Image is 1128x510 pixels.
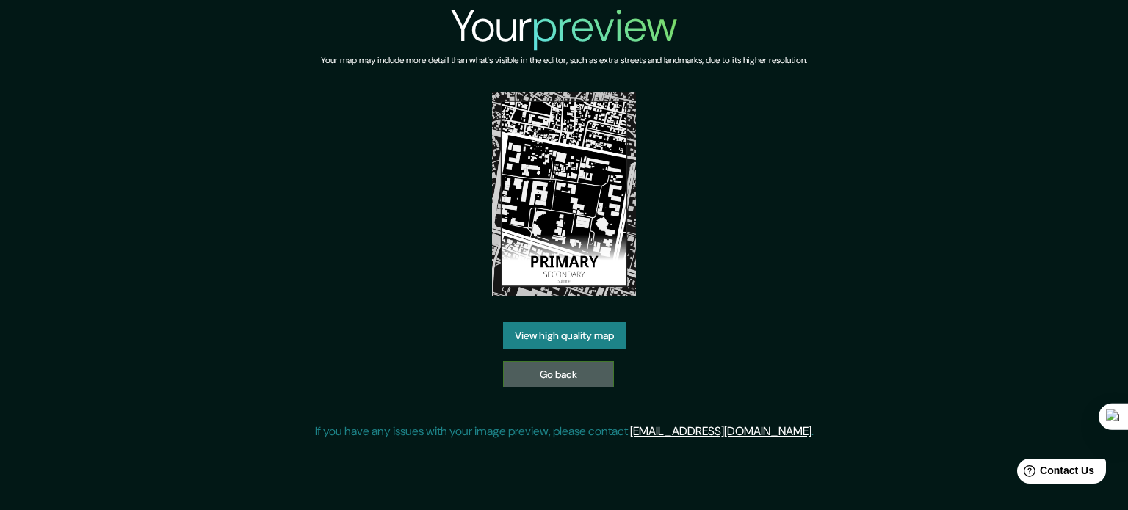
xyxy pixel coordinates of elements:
a: Go back [503,361,614,388]
img: created-map-preview [492,92,637,296]
a: View high quality map [503,322,626,349]
p: If you have any issues with your image preview, please contact . [315,423,814,440]
a: [EMAIL_ADDRESS][DOMAIN_NAME] [630,423,811,439]
iframe: Help widget launcher [997,453,1112,494]
h6: Your map may include more detail than what's visible in the editor, such as extra streets and lan... [321,53,807,68]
